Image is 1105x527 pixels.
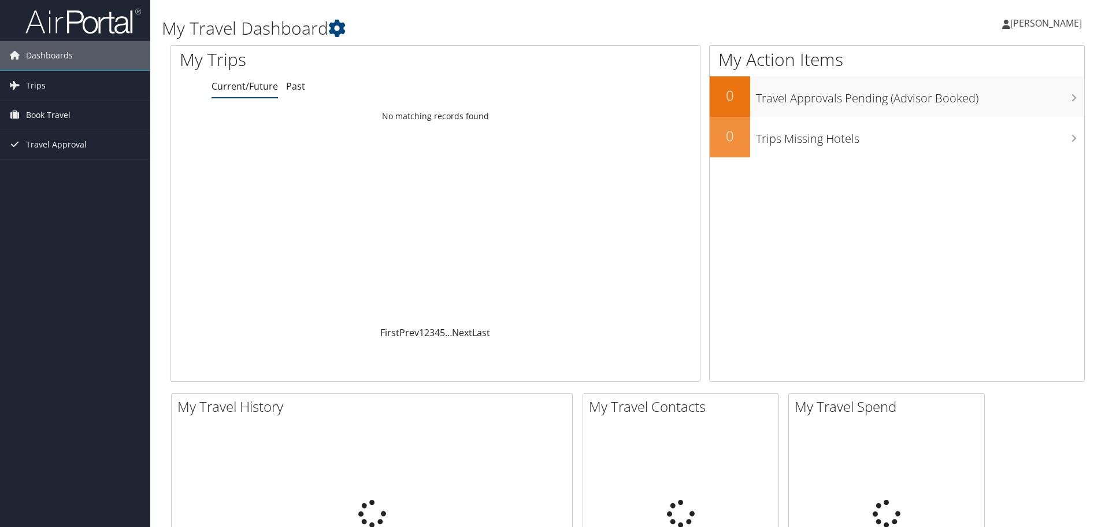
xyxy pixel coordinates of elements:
a: 3 [429,326,435,339]
a: 5 [440,326,445,339]
img: airportal-logo.png [25,8,141,35]
span: Dashboards [26,41,73,70]
h2: 0 [710,126,750,146]
h2: My Travel Spend [795,397,984,417]
a: First [380,326,399,339]
span: Trips [26,71,46,100]
a: 4 [435,326,440,339]
a: [PERSON_NAME] [1002,6,1093,40]
h2: My Travel Contacts [589,397,778,417]
h2: 0 [710,86,750,105]
a: 0Travel Approvals Pending (Advisor Booked) [710,76,1084,117]
span: Travel Approval [26,130,87,159]
a: 2 [424,326,429,339]
h2: My Travel History [177,397,572,417]
td: No matching records found [171,106,700,127]
h1: My Travel Dashboard [162,16,783,40]
a: 0Trips Missing Hotels [710,117,1084,157]
a: 1 [419,326,424,339]
h3: Travel Approvals Pending (Advisor Booked) [756,84,1084,106]
span: [PERSON_NAME] [1010,17,1082,30]
a: Current/Future [212,80,278,93]
a: Prev [399,326,419,339]
a: Past [286,80,305,93]
h1: My Trips [180,47,471,72]
h3: Trips Missing Hotels [756,125,1084,147]
span: … [445,326,452,339]
span: Book Travel [26,101,71,130]
a: Next [452,326,472,339]
h1: My Action Items [710,47,1084,72]
a: Last [472,326,490,339]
